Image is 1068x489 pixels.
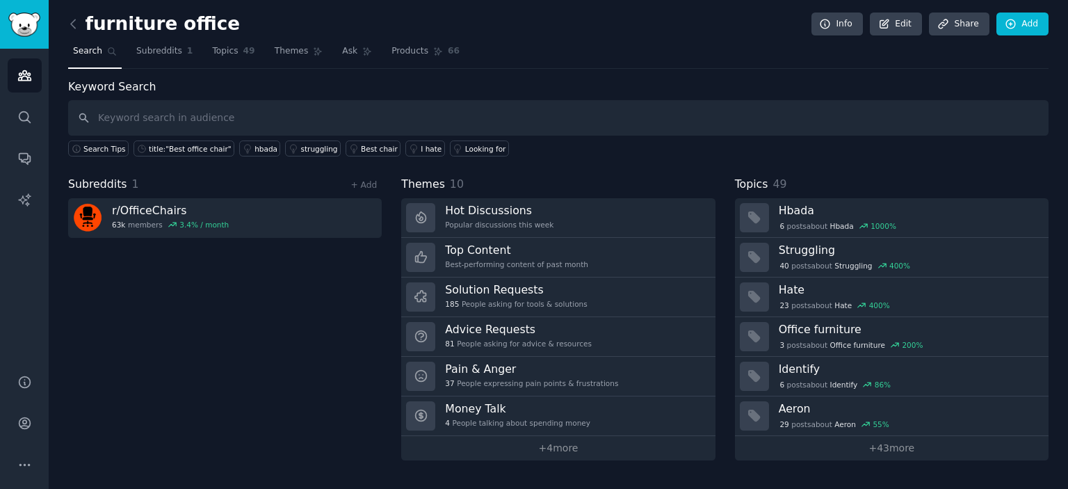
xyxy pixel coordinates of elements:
[73,45,102,58] span: Search
[834,419,856,429] span: Aeron
[136,45,182,58] span: Subreddits
[239,141,280,157] a: hbada
[68,80,156,93] label: Keyword Search
[779,339,925,351] div: post s about
[779,300,788,310] span: 23
[131,40,197,69] a: Subreddits1
[735,238,1049,278] a: Struggling40postsaboutStruggling400%
[445,378,454,388] span: 37
[929,13,989,36] a: Share
[342,45,357,58] span: Ask
[779,220,898,232] div: post s about
[187,45,193,58] span: 1
[337,40,377,69] a: Ask
[387,40,464,69] a: Products66
[902,340,923,350] div: 200 %
[68,141,129,157] button: Search Tips
[445,418,590,428] div: People talking about spending money
[779,299,891,312] div: post s about
[445,299,587,309] div: People asking for tools & solutions
[401,396,715,436] a: Money Talk4People talking about spending money
[445,259,588,269] div: Best-performing content of past month
[68,13,240,35] h2: furniture office
[445,378,618,388] div: People expressing pain points & frustrations
[445,282,587,297] h3: Solution Requests
[779,203,1039,218] h3: Hbada
[779,322,1039,337] h3: Office furniture
[68,100,1049,136] input: Keyword search in audience
[445,418,450,428] span: 4
[779,401,1039,416] h3: Aeron
[779,259,912,272] div: post s about
[401,317,715,357] a: Advice Requests81People asking for advice & resources
[270,40,328,69] a: Themes
[212,45,238,58] span: Topics
[300,144,337,154] div: struggling
[285,141,341,157] a: struggling
[735,198,1049,238] a: Hbada6postsaboutHbada1000%
[401,436,715,460] a: +4more
[834,300,852,310] span: Hate
[735,317,1049,357] a: Office furniture3postsaboutOffice furniture200%
[445,401,590,416] h3: Money Talk
[873,419,889,429] div: 55 %
[68,198,382,238] a: r/OfficeChairs63kmembers3.4% / month
[450,141,509,157] a: Looking for
[207,40,259,69] a: Topics49
[735,396,1049,436] a: Aeron29postsaboutAeron55%
[405,141,445,157] a: I hate
[73,203,102,232] img: OfficeChairs
[779,221,784,231] span: 6
[445,339,454,348] span: 81
[830,380,858,390] span: Identify
[179,220,229,230] div: 3.4 % / month
[445,243,588,257] h3: Top Content
[133,141,234,157] a: title:"Best office chair"
[112,220,229,230] div: members
[779,340,784,350] span: 3
[68,176,127,193] span: Subreddits
[68,40,122,69] a: Search
[875,380,891,390] div: 86 %
[445,322,592,337] h3: Advice Requests
[779,362,1039,376] h3: Identify
[401,357,715,396] a: Pain & Anger37People expressing pain points & frustrations
[445,362,618,376] h3: Pain & Anger
[735,176,768,193] span: Topics
[8,13,40,37] img: GummySearch logo
[401,278,715,317] a: Solution Requests185People asking for tools & solutions
[871,221,896,231] div: 1000 %
[361,144,398,154] div: Best chair
[772,177,786,191] span: 49
[401,198,715,238] a: Hot DiscussionsPopular discussions this week
[445,220,553,230] div: Popular discussions this week
[779,419,788,429] span: 29
[779,380,784,390] span: 6
[811,13,863,36] a: Info
[735,436,1049,460] a: +43more
[149,144,232,154] div: title:"Best office chair"
[83,144,126,154] span: Search Tips
[445,339,592,348] div: People asking for advice & resources
[132,177,139,191] span: 1
[779,418,891,431] div: post s about
[450,177,464,191] span: 10
[779,282,1039,297] h3: Hate
[445,203,553,218] h3: Hot Discussions
[401,238,715,278] a: Top ContentBest-performing content of past month
[448,45,460,58] span: 66
[779,261,788,271] span: 40
[421,144,442,154] div: I hate
[112,220,125,230] span: 63k
[275,45,309,58] span: Themes
[830,221,854,231] span: Hbada
[243,45,255,58] span: 49
[834,261,872,271] span: Struggling
[401,176,445,193] span: Themes
[254,144,277,154] div: hbada
[870,13,922,36] a: Edit
[869,300,890,310] div: 400 %
[735,278,1049,317] a: Hate23postsaboutHate400%
[996,13,1049,36] a: Add
[779,243,1039,257] h3: Struggling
